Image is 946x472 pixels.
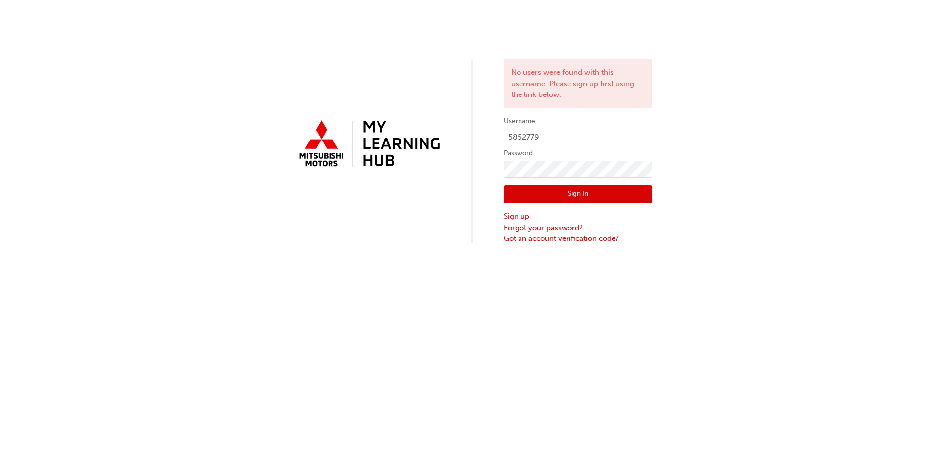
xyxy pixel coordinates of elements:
[504,211,652,222] a: Sign up
[504,233,652,244] a: Got an account verification code?
[294,116,442,173] img: mmal
[504,129,652,145] input: Username
[504,185,652,204] button: Sign In
[504,59,652,108] div: No users were found with this username. Please sign up first using the link below.
[504,115,652,127] label: Username
[504,147,652,159] label: Password
[504,222,652,234] a: Forgot your password?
